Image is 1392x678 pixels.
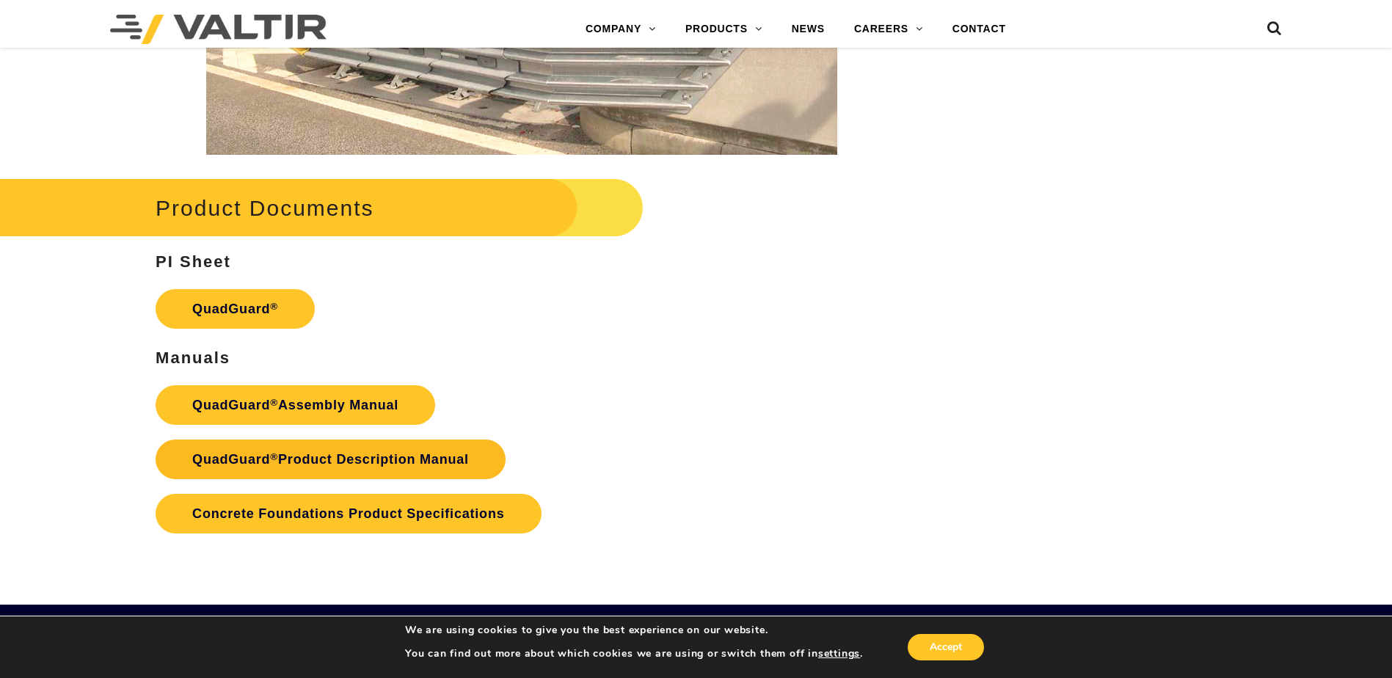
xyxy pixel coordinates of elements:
[156,385,435,425] a: QuadGuard®Assembly Manual
[818,647,860,660] button: settings
[777,15,839,44] a: NEWS
[110,15,327,44] img: Valtir
[270,451,278,462] sup: ®
[156,494,541,533] a: Concrete Foundations Product Specifications
[671,15,777,44] a: PRODUCTS
[270,301,278,312] sup: ®
[270,397,278,408] sup: ®
[405,647,863,660] p: You can find out more about which cookies we are using or switch them off in .
[156,349,230,367] strong: Manuals
[571,15,671,44] a: COMPANY
[405,624,863,637] p: We are using cookies to give you the best experience on our website.
[156,252,231,271] strong: PI Sheet
[156,440,506,479] a: QuadGuard®Product Description Manual
[839,15,938,44] a: CAREERS
[156,289,315,329] a: QuadGuard®
[908,634,984,660] button: Accept
[938,15,1021,44] a: CONTACT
